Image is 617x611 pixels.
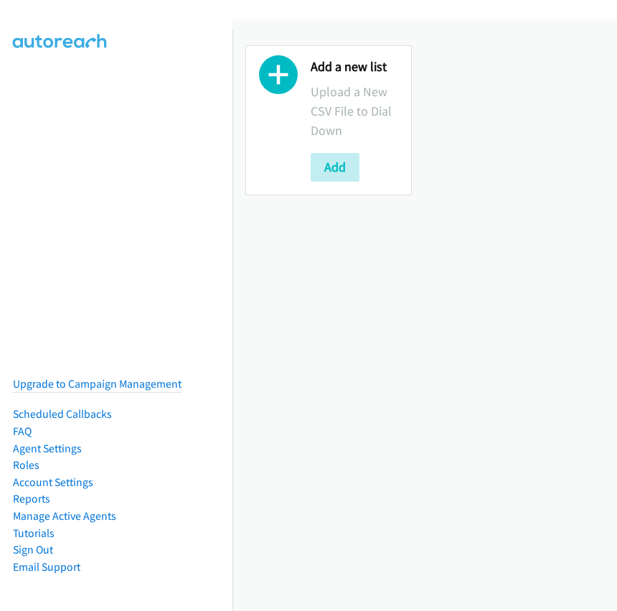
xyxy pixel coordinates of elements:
[311,59,398,75] h2: Add a new list
[311,82,398,140] p: Upload a New CSV File to Dial Down
[13,407,112,421] a: Scheduled Callbacks
[13,560,80,574] a: Email Support
[13,509,116,523] a: Manage Active Agents
[13,526,55,540] a: Tutorials
[13,377,182,391] a: Upgrade to Campaign Management
[13,492,50,505] a: Reports
[13,424,32,438] a: FAQ
[13,442,82,455] a: Agent Settings
[13,475,93,489] a: Account Settings
[13,458,39,472] a: Roles
[311,153,359,182] button: Add
[13,543,53,556] a: Sign Out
